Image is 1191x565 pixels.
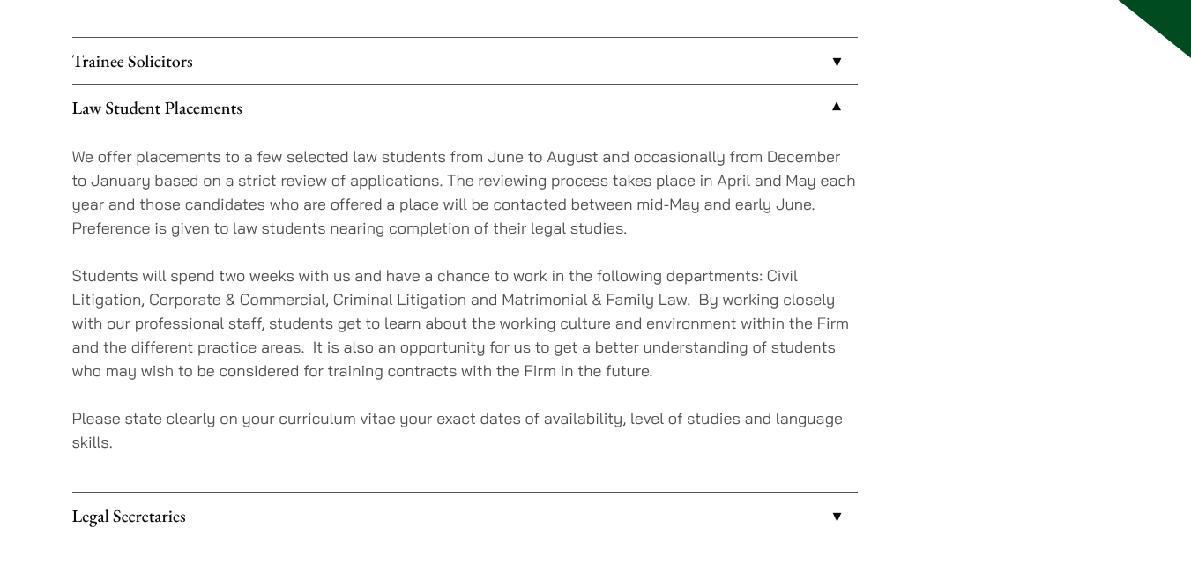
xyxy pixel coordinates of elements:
[72,85,858,130] a: Law Student Placements
[72,130,858,492] div: Law Student Placements
[72,493,858,539] a: Legal Secretaries
[72,38,858,84] a: Trainee Solicitors
[72,406,858,454] p: Please state clearly on your curriculum vitae your exact dates of availability, level of studies ...
[72,264,858,383] p: Students will spend two weeks with us and have a chance to work in the following departments: Civ...
[72,145,858,240] p: We offer placements to a few selected law students from June to August and occasionally from Dece...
